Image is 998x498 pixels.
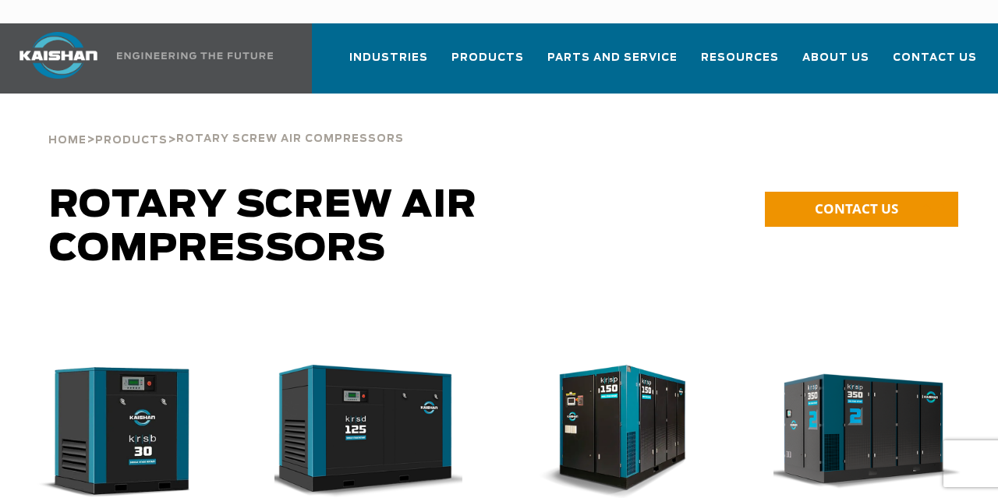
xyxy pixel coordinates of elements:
img: Engineering the future [117,52,273,59]
span: Parts and Service [547,49,678,67]
span: About Us [802,49,869,67]
span: Industries [349,49,428,67]
span: CONTACT US [815,200,898,217]
span: Resources [701,49,779,67]
a: Parts and Service [547,37,678,90]
span: Rotary Screw Air Compressors [49,187,477,268]
span: Contact Us [893,49,977,67]
a: Products [451,37,524,90]
a: About Us [802,37,869,90]
div: > > [48,94,404,153]
a: Contact Us [893,37,977,90]
span: Products [95,136,168,146]
a: Resources [701,37,779,90]
span: Products [451,49,524,67]
a: Industries [349,37,428,90]
a: CONTACT US [765,192,958,227]
span: Home [48,136,87,146]
a: Home [48,132,87,147]
span: Rotary Screw Air Compressors [176,134,404,144]
a: Products [95,132,168,147]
